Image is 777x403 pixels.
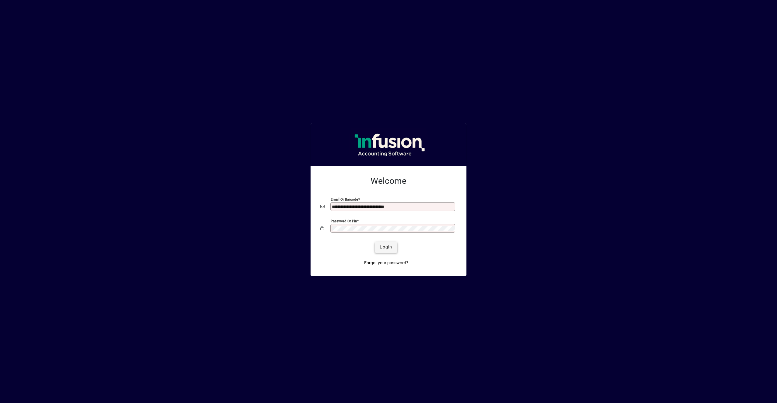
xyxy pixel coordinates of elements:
span: Login [380,244,392,250]
h2: Welcome [320,176,457,186]
button: Login [375,242,397,253]
mat-label: Email or Barcode [331,197,358,201]
span: Forgot your password? [364,260,408,266]
a: Forgot your password? [362,258,411,269]
mat-label: Password or Pin [331,219,357,223]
